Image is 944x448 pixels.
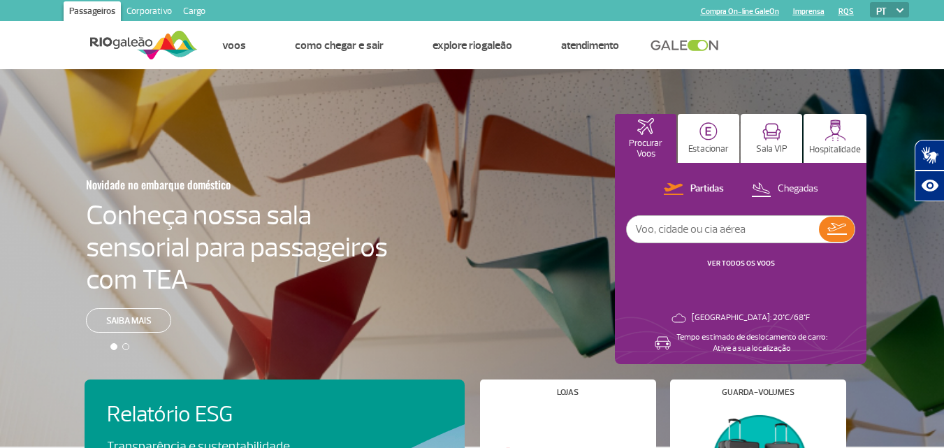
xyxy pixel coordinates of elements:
img: carParkingHome.svg [699,122,718,140]
p: Partidas [690,182,724,196]
button: Estacionar [678,114,739,163]
button: Sala VIP [741,114,802,163]
a: Como chegar e sair [295,38,384,52]
img: vipRoom.svg [762,123,781,140]
a: RQS [838,7,854,16]
a: Cargo [177,1,211,24]
p: Estacionar [688,144,729,154]
a: Corporativo [121,1,177,24]
p: [GEOGRAPHIC_DATA]: 20°C/68°F [692,312,810,324]
p: Tempo estimado de deslocamento de carro: Ative a sua localização [676,332,827,354]
button: VER TODOS OS VOOS [703,258,779,269]
h4: Conheça nossa sala sensorial para passageiros com TEA [86,199,388,296]
div: Plugin de acessibilidade da Hand Talk. [915,140,944,201]
a: Explore RIOgaleão [433,38,512,52]
img: airplaneHomeActive.svg [637,118,654,135]
input: Voo, cidade ou cia aérea [627,216,819,243]
p: Hospitalidade [809,145,861,155]
h4: Relatório ESG [107,402,329,428]
button: Hospitalidade [804,114,866,163]
a: Compra On-line GaleOn [701,7,779,16]
h4: Lojas [557,389,579,396]
a: Atendimento [561,38,619,52]
button: Partidas [660,180,728,198]
button: Procurar Voos [615,114,676,163]
h3: Novidade no embarque doméstico [86,170,319,199]
a: Saiba mais [86,308,171,333]
button: Chegadas [747,180,822,198]
a: Passageiros [64,1,121,24]
p: Chegadas [778,182,818,196]
a: Voos [222,38,246,52]
a: Imprensa [793,7,825,16]
button: Abrir recursos assistivos. [915,171,944,201]
button: Abrir tradutor de língua de sinais. [915,140,944,171]
h4: Guarda-volumes [722,389,794,396]
a: VER TODOS OS VOOS [707,259,775,268]
p: Procurar Voos [622,138,669,159]
p: Sala VIP [756,144,787,154]
img: hospitality.svg [825,120,846,141]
